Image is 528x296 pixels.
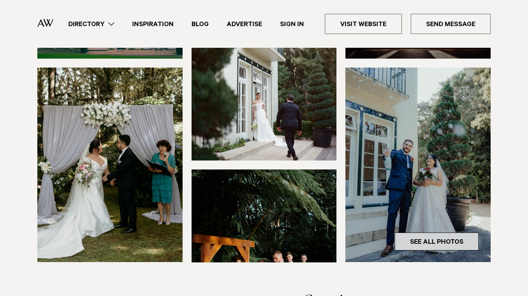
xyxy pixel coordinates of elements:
[395,233,479,250] a: See All Photos
[411,14,491,34] a: Send Message
[325,14,402,34] a: Visit Website
[37,68,183,262] img: Wedding ceremony with celebrant at Beaufords in Totara Park
[218,19,271,29] a: Advertise
[345,68,491,262] img: Wedding couple popping champagne at Beaufords in Totara Park
[59,19,123,29] a: Directory
[37,19,53,27] img: Auckland Weddings Logo
[271,19,313,29] a: Sign In
[123,19,183,29] a: Inspiration
[183,19,218,29] a: Blog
